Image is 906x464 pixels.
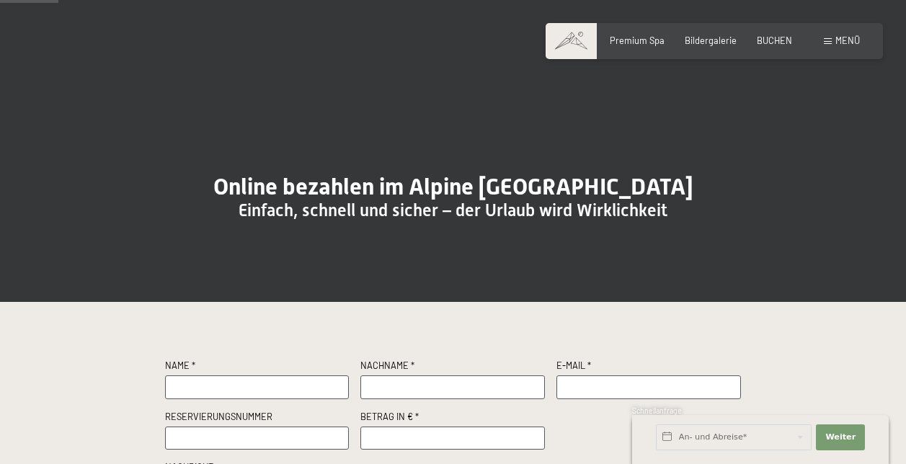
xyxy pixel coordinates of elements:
[610,35,665,46] a: Premium Spa
[632,406,682,415] span: Schnellanfrage
[165,411,350,427] label: Reservierungsnummer
[556,360,741,375] label: E-Mail *
[213,173,693,200] span: Online bezahlen im Alpine [GEOGRAPHIC_DATA]
[685,35,737,46] a: Bildergalerie
[360,360,545,375] label: Nachname *
[165,360,350,375] label: Name *
[360,411,545,427] label: Betrag in € *
[825,432,856,443] span: Weiter
[239,200,667,220] span: Einfach, schnell und sicher – der Urlaub wird Wirklichkeit
[816,424,865,450] button: Weiter
[757,35,792,46] a: BUCHEN
[835,35,860,46] span: Menü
